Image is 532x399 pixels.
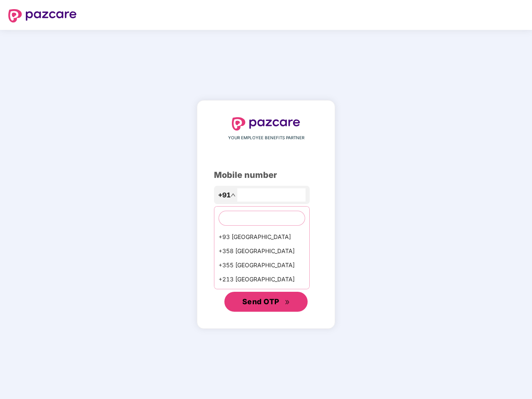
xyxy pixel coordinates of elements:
div: +213 [GEOGRAPHIC_DATA] [214,272,309,286]
div: +1684 AmericanSamoa [214,286,309,300]
span: Send OTP [242,297,279,306]
div: +358 [GEOGRAPHIC_DATA] [214,244,309,258]
span: YOUR EMPLOYEE BENEFITS PARTNER [228,135,304,141]
div: +355 [GEOGRAPHIC_DATA] [214,258,309,272]
div: +93 [GEOGRAPHIC_DATA] [214,230,309,244]
span: double-right [285,300,290,305]
span: up [231,192,236,197]
img: logo [232,117,300,131]
img: logo [8,9,77,22]
button: Send OTPdouble-right [224,292,308,312]
span: +91 [218,190,231,200]
div: Mobile number [214,169,318,182]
